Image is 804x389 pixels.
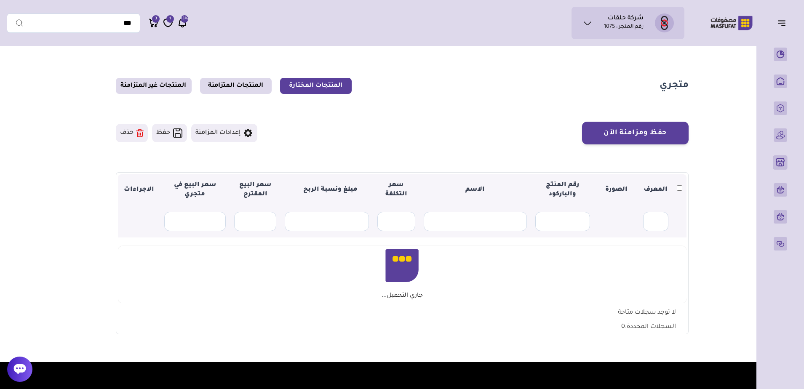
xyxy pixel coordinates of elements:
a: 1376 [177,18,187,28]
span: 0 [621,324,625,330]
a: المنتجات غير المتزامنة [116,78,192,94]
strong: الصورة [605,187,628,193]
h1: شركة حلقات [608,15,644,23]
a: 1 [163,18,173,28]
strong: سعر البيع المقترح [239,182,271,198]
strong: المعرف [644,187,668,193]
strong: الاسم [465,187,485,193]
p: جاري التحميل... [382,292,423,300]
span: 1376 [181,15,188,23]
strong: رقم المنتج والباركود [546,182,579,198]
span: 1 [169,15,171,23]
div: السجلات المحددة: [611,317,686,332]
strong: الاجراءات [124,187,154,193]
button: إعدادات المزامنة [191,124,257,142]
div: لا توجد سجلات متاحة [607,303,686,317]
strong: سعر البيع في متجري [174,182,216,198]
button: حذف [116,124,148,142]
img: شركة حلقات [655,13,674,32]
a: المنتجات المتزامنة [200,78,272,94]
button: حفظ ومزامنة الآن [582,122,689,144]
strong: سعر التكلفة [385,182,407,198]
span: 3 [155,15,157,23]
a: 3 [149,18,159,28]
strong: مبلغ ونسبة الربح [296,187,358,193]
button: حفظ [152,124,187,142]
p: رقم المتجر : 1075 [604,23,644,32]
a: المنتجات المختارة [280,78,352,94]
img: Logo [705,15,759,31]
